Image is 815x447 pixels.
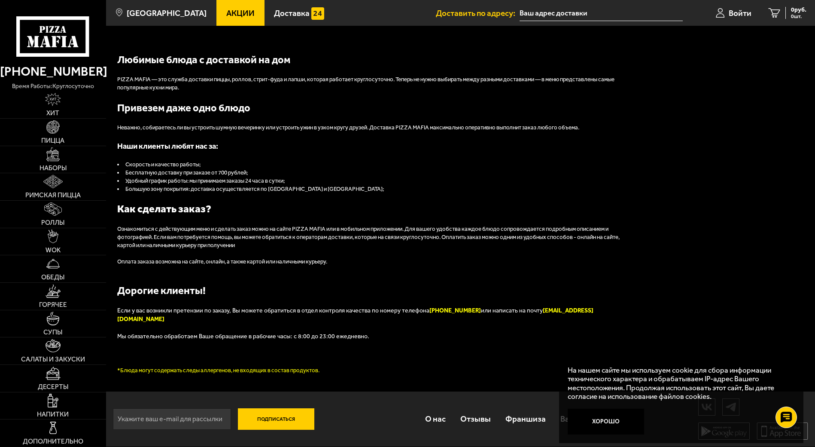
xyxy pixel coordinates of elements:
b: Как сделать заказ? [117,203,211,215]
span: Дополнительно [23,438,83,445]
p: Оплата заказа возможна на сайте, онлайн, а также картой или наличными курьеру. [117,258,633,266]
button: Хорошо [568,409,644,434]
a: Отзывы [453,405,498,433]
p: Неважно, собираетесь ли вы устроить шумную вечеринку или устроить ужин в узком кругу друзей. Дост... [117,124,633,132]
button: Подписаться [238,408,314,430]
span: Римская пицца [25,192,81,199]
span: Наши клиенты любят нас за: [117,141,218,151]
p: PIZZA MAFIA — это служба доставки пиццы, роллов, стрит-фуда и лапши, которая работает круглосуточ... [117,76,633,92]
li: Скорость и качество работы; [117,161,633,169]
a: Франшиза [498,405,553,433]
span: Мы обязательно обработаем Ваше обращение в рабочие часы: с 8:00 до 23:00 ежедневно. [117,333,369,340]
li: Бесплатную доставку при заказе от 700 рублей; [117,169,633,177]
input: Укажите ваш e-mail для рассылки [113,408,231,430]
a: Вакансии [553,405,603,433]
span: Горячее [39,301,67,308]
span: Супы [43,329,62,336]
span: Роллы [41,219,64,226]
font: [PHONE_NUMBER] [429,307,481,314]
span: Пицца [41,137,64,144]
img: 15daf4d41897b9f0e9f617042186c801.svg [311,7,324,20]
b: Дорогие клиенты! [117,285,206,297]
span: 0 шт. [791,14,806,19]
li: Большую зону покрытия: доставка осуществляется по [GEOGRAPHIC_DATA] и [GEOGRAPHIC_DATA]; [117,185,633,193]
span: Войти [729,9,751,17]
a: О нас [418,405,453,433]
span: 0 руб. [791,7,806,13]
span: Акции [226,9,255,17]
font: *Блюда могут содержать следы аллергенов, не входящих в состав продуктов. [117,367,319,374]
span: Обеды [41,274,64,281]
b: Привезем даже одно блюдо [117,102,250,114]
span: Салаты и закуски [21,356,85,363]
p: На нашем сайте мы используем cookie для сбора информации технического характера и обрабатываем IP... [568,366,790,401]
span: Хит [46,110,59,116]
span: [GEOGRAPHIC_DATA] [127,9,207,17]
li: Удобный график работы: мы принимаем заказы 24 часа в сутки; [117,177,633,185]
span: Если у вас возникли претензии по заказу, Вы можете обратиться в отдел контроля качества по номеру... [117,307,429,314]
span: WOK [46,247,61,254]
span: Доставка [274,9,310,17]
span: Доставить по адресу: [436,9,520,17]
b: Любимые блюда с доставкой на дом [117,54,290,66]
p: Ознакомиться с действующим меню и сделать заказ можно на сайте PIZZA MAFIA или в мобильном прилож... [117,225,633,250]
span: Десерты [38,383,68,390]
input: Ваш адрес доставки [520,5,683,21]
span: Напитки [37,411,69,418]
span: Наборы [40,165,67,171]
